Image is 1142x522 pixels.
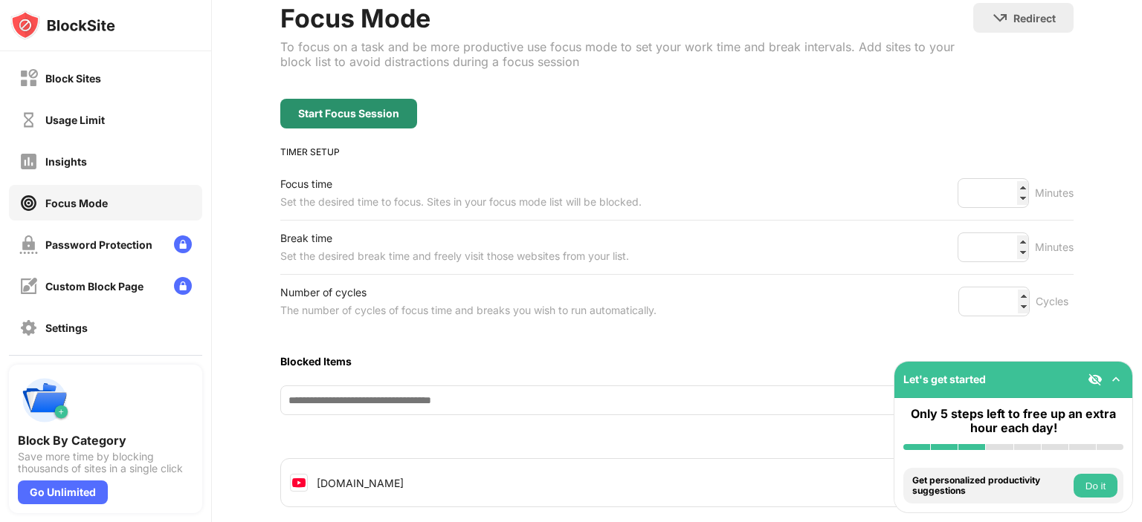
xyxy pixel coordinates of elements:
div: The number of cycles of focus time and breaks you wish to run automatically. [280,301,657,319]
div: Save more time by blocking thousands of sites in a single click [18,451,193,474]
div: Redirect [1013,12,1056,25]
div: Minutes [1035,184,1074,202]
div: Block By Category [18,433,193,448]
div: Number of cycles [280,284,657,301]
img: focus-on.svg [19,194,38,212]
div: Usage Limit [45,114,105,126]
img: favicons [290,474,308,492]
div: Only 5 steps left to free up an extra hour each day! [903,407,1123,435]
img: omni-setup-toggle.svg [1109,372,1123,387]
img: lock-menu.svg [174,235,192,253]
div: Focus Mode [45,197,108,209]
img: push-categories.svg [18,373,71,427]
div: Set the desired break time and freely visit those websites from your list. [280,247,629,265]
div: Focus Mode [280,3,973,33]
div: Get personalized productivity suggestions [912,475,1070,497]
img: password-protection-off.svg [19,235,38,254]
img: settings-off.svg [19,319,38,337]
div: Settings [45,322,88,334]
div: Custom Block Page [45,280,143,293]
div: [DOMAIN_NAME] [317,477,404,489]
div: Focus time [280,175,642,193]
div: Password Protection [45,238,152,251]
div: Start Focus Session [298,108,399,120]
div: TIMER SETUP [280,146,1074,157]
div: Break time [280,229,629,247]
div: Cycles [1036,293,1074,310]
img: eye-not-visible.svg [1088,372,1103,387]
img: customize-block-page-off.svg [19,277,38,296]
img: logo-blocksite.svg [10,10,115,40]
div: Blocked Items [280,355,1074,368]
div: Minutes [1035,238,1074,256]
img: insights-off.svg [19,152,38,171]
div: Let's get started [903,373,986,385]
img: time-usage-off.svg [19,111,38,129]
img: lock-menu.svg [174,277,192,295]
div: Insights [45,155,87,168]
div: Go Unlimited [18,480,108,504]
button: Do it [1074,474,1117,497]
div: To focus on a task and be more productive use focus mode to set your work time and break interval... [280,39,973,69]
div: Set the desired time to focus. Sites in your focus mode list will be blocked. [280,193,642,211]
div: Block Sites [45,72,101,85]
img: block-off.svg [19,69,38,88]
